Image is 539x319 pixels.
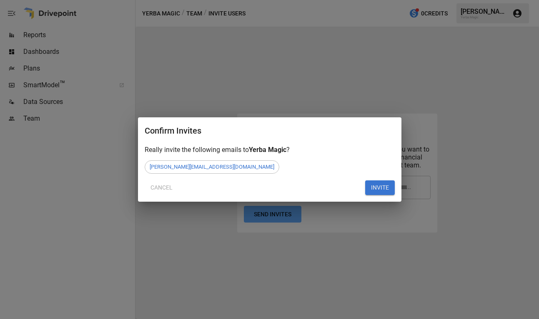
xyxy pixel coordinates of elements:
[145,124,395,146] h2: Confirm Invites
[365,180,395,195] button: INVITE
[145,164,279,170] span: [PERSON_NAME][EMAIL_ADDRESS][DOMAIN_NAME]
[145,146,395,154] div: Really invite the following emails to ?
[145,180,178,195] button: Cancel
[249,146,286,154] span: Yerba Magic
